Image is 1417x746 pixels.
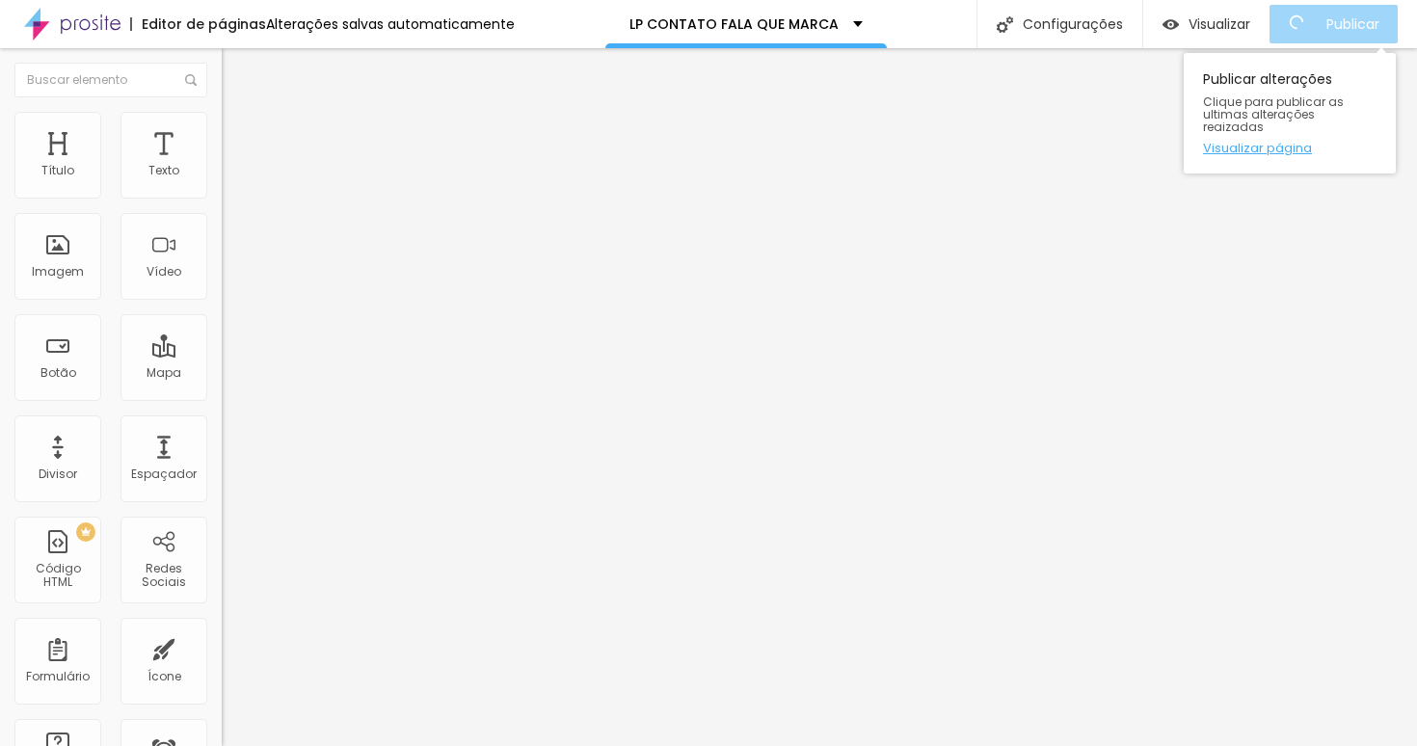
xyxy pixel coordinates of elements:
span: Publicar [1326,16,1379,32]
div: Espaçador [131,467,197,481]
div: Alterações salvas automaticamente [266,17,515,31]
a: Visualizar página [1203,142,1377,154]
div: Texto [148,164,179,177]
div: Código HTML [19,562,95,590]
img: view-1.svg [1163,16,1179,33]
div: Formulário [26,670,90,683]
span: Clique para publicar as ultimas alterações reaizadas [1203,95,1377,134]
div: Ícone [147,670,181,683]
p: LP CONTATO FALA QUE MARCA [629,17,839,31]
button: Publicar [1270,5,1398,43]
div: Título [41,164,74,177]
div: Editor de páginas [130,17,266,31]
button: Visualizar [1143,5,1270,43]
div: Publicar alterações [1184,53,1396,173]
div: Mapa [147,366,181,380]
img: Icone [997,16,1013,33]
div: Botão [40,366,76,380]
div: Redes Sociais [125,562,201,590]
input: Buscar elemento [14,63,207,97]
div: Vídeo [147,265,181,279]
span: Visualizar [1189,16,1250,32]
iframe: Editor [222,48,1417,746]
div: Divisor [39,467,77,481]
img: Icone [185,74,197,86]
div: Imagem [32,265,84,279]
